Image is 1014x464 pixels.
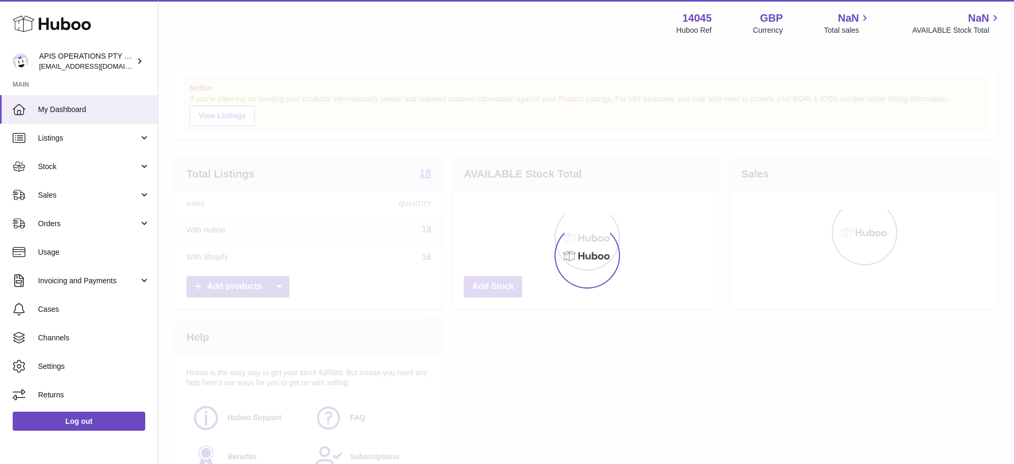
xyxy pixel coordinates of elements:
[912,25,1001,35] span: AVAILABLE Stock Total
[753,25,783,35] div: Currency
[13,53,29,69] img: internalAdmin-14045@internal.huboo.com
[38,304,150,314] span: Cases
[38,219,139,229] span: Orders
[39,62,155,70] span: [EMAIL_ADDRESS][DOMAIN_NAME]
[13,412,145,431] a: Log out
[38,333,150,343] span: Channels
[39,51,134,71] div: APIS OPERATIONS PTY LTD, T/A HONEY FOR LIFE
[38,390,150,400] span: Returns
[38,105,150,115] span: My Dashboard
[38,247,150,257] span: Usage
[912,11,1001,35] a: NaN AVAILABLE Stock Total
[38,190,139,200] span: Sales
[677,25,712,35] div: Huboo Ref
[38,361,150,372] span: Settings
[824,11,871,35] a: NaN Total sales
[968,11,989,25] span: NaN
[760,11,783,25] strong: GBP
[838,11,859,25] span: NaN
[38,276,139,286] span: Invoicing and Payments
[38,133,139,143] span: Listings
[682,11,712,25] strong: 14045
[824,25,871,35] span: Total sales
[38,162,139,172] span: Stock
